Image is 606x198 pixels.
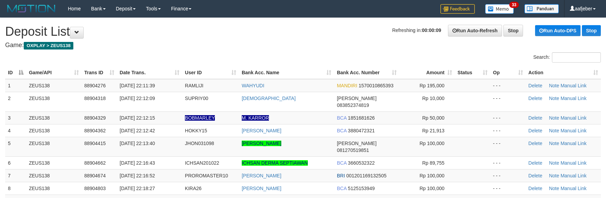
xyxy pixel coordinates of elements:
span: OXPLAY > ZEUS138 [24,42,73,49]
td: 1 [5,79,26,92]
a: Manual Link [561,96,587,101]
span: Copy 3880472321 to clipboard [348,128,375,133]
a: Delete [529,186,542,191]
a: Delete [529,160,542,166]
span: [DATE] 22:12:42 [120,128,155,133]
th: Trans ID: activate to sort column ascending [82,66,117,79]
td: ZEUS138 [26,92,82,111]
span: [DATE] 22:16:43 [120,160,155,166]
td: ZEUS138 [26,124,82,137]
th: Status: activate to sort column ascending [455,66,490,79]
span: BCA [337,186,346,191]
a: [PERSON_NAME] [242,186,281,191]
td: ZEUS138 [26,137,82,156]
td: 4 [5,124,26,137]
a: Manual Link [561,141,587,146]
td: - - - [490,124,526,137]
a: Delete [529,173,542,178]
span: Copy 083852374819 to clipboard [337,102,369,108]
span: Rp 195,000 [419,83,444,88]
td: 3 [5,111,26,124]
h4: Game: [5,42,601,49]
span: Copy 1851681626 to clipboard [348,115,375,121]
span: [DATE] 22:18:27 [120,186,155,191]
a: Note [549,115,559,121]
td: 2 [5,92,26,111]
img: Feedback.jpg [440,4,475,14]
th: Bank Acc. Number: activate to sort column ascending [334,66,399,79]
span: SUPRIY00 [185,96,208,101]
span: JHON031098 [185,141,214,146]
th: Amount: activate to sort column ascending [399,66,455,79]
a: Note [549,141,559,146]
h1: Deposit List [5,25,601,38]
span: BCA [337,128,346,133]
span: 88904662 [84,160,106,166]
a: Note [549,173,559,178]
td: ZEUS138 [26,169,82,182]
td: 5 [5,137,26,156]
span: ICHSAN201022 [185,160,219,166]
td: - - - [490,92,526,111]
a: [DEMOGRAPHIC_DATA] [242,96,296,101]
span: Rp 100,000 [419,186,444,191]
th: Action: activate to sort column ascending [526,66,601,79]
td: ZEUS138 [26,182,82,195]
span: [DATE] 22:11:39 [120,83,155,88]
th: Date Trans.: activate to sort column ascending [117,66,182,79]
span: Copy 5125153949 to clipboard [348,186,375,191]
a: Run Auto-DPS [535,25,581,36]
th: Game/API: activate to sort column ascending [26,66,82,79]
span: [PERSON_NAME] [337,141,376,146]
td: 6 [5,156,26,169]
span: Copy 081270519851 to clipboard [337,147,369,153]
a: M. KARROR [242,115,269,121]
span: HOKKY15 [185,128,207,133]
a: Delete [529,141,542,146]
span: 88904415 [84,141,106,146]
td: ZEUS138 [26,111,82,124]
span: 88904803 [84,186,106,191]
a: WAHYUDI [242,83,264,88]
a: Delete [529,83,542,88]
a: Manual Link [561,83,587,88]
a: Delete [529,115,542,121]
span: BRI [337,173,345,178]
span: 88904318 [84,96,106,101]
span: Copy 3660532322 to clipboard [348,160,375,166]
a: Manual Link [561,160,587,166]
a: Note [549,128,559,133]
th: Bank Acc. Name: activate to sort column ascending [239,66,334,79]
a: Run Auto-Refresh [448,25,502,36]
a: [PERSON_NAME] [242,173,281,178]
span: 88904276 [84,83,106,88]
span: BCA [337,115,346,121]
span: Rp 100,000 [419,173,444,178]
a: ICHSAN DERMA SEPTIAWAN [242,160,308,166]
a: Delete [529,128,542,133]
a: Note [549,186,559,191]
label: Search: [533,52,601,63]
span: BCA [337,160,346,166]
span: [DATE] 22:12:15 [120,115,155,121]
span: PROROMASTER10 [185,173,228,178]
a: Stop [582,25,601,36]
span: Copy 1570010865393 to clipboard [358,83,393,88]
img: MOTION_logo.png [5,3,58,14]
span: [DATE] 22:12:09 [120,96,155,101]
a: Manual Link [561,128,587,133]
img: Button%20Memo.svg [485,4,514,14]
input: Search: [552,52,601,63]
a: Note [549,96,559,101]
a: Note [549,160,559,166]
td: - - - [490,137,526,156]
a: Note [549,83,559,88]
span: Rp 100,000 [419,141,444,146]
span: Nama rekening ada tanda titik/strip, harap diedit [185,115,215,121]
th: ID: activate to sort column descending [5,66,26,79]
a: Manual Link [561,186,587,191]
span: 88904674 [84,173,106,178]
span: MANDIRI [337,83,357,88]
span: Rp 89,755 [422,160,445,166]
strong: 00:00:09 [422,27,441,33]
